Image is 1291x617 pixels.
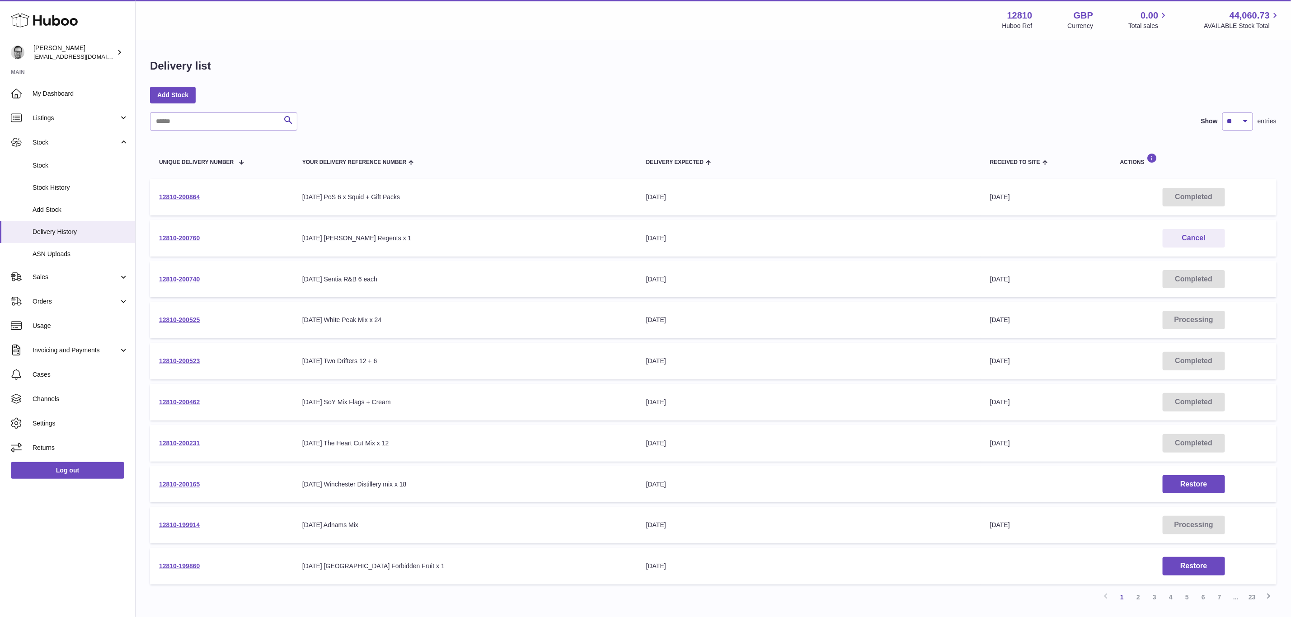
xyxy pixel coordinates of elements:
[1195,589,1211,605] a: 6
[150,59,211,73] h1: Delivery list
[1002,22,1033,30] div: Huboo Ref
[990,316,1010,323] span: [DATE]
[159,398,200,406] a: 12810-200462
[159,159,234,165] span: Unique Delivery Number
[33,161,128,170] span: Stock
[302,234,628,243] div: [DATE] [PERSON_NAME] Regents x 1
[33,206,128,214] span: Add Stock
[1258,117,1277,126] span: entries
[1074,9,1093,22] strong: GBP
[33,444,128,452] span: Returns
[646,193,972,201] div: [DATE]
[1230,9,1270,22] span: 44,060.73
[33,89,128,98] span: My Dashboard
[33,44,115,61] div: [PERSON_NAME]
[33,114,119,122] span: Listings
[159,562,200,570] a: 12810-199860
[33,370,128,379] span: Cases
[159,316,200,323] a: 12810-200525
[159,276,200,283] a: 12810-200740
[159,521,200,528] a: 12810-199914
[1163,589,1179,605] a: 4
[1211,589,1228,605] a: 7
[1179,589,1195,605] a: 5
[646,357,972,365] div: [DATE]
[1163,475,1225,494] button: Restore
[1128,22,1169,30] span: Total sales
[1146,589,1163,605] a: 3
[1007,9,1033,22] strong: 12810
[990,159,1040,165] span: Received to Site
[159,439,200,447] a: 12810-200231
[646,234,972,243] div: [DATE]
[33,419,128,428] span: Settings
[646,562,972,570] div: [DATE]
[159,357,200,365] a: 12810-200523
[11,462,124,478] a: Log out
[990,398,1010,406] span: [DATE]
[302,357,628,365] div: [DATE] Two Drifters 12 + 6
[11,46,24,59] img: internalAdmin-12810@internal.huboo.com
[646,316,972,324] div: [DATE]
[990,439,1010,447] span: [DATE]
[33,53,133,60] span: [EMAIL_ADDRESS][DOMAIN_NAME]
[302,398,628,407] div: [DATE] SoY Mix Flags + Cream
[33,273,119,281] span: Sales
[33,346,119,355] span: Invoicing and Payments
[1120,153,1268,165] div: Actions
[302,439,628,448] div: [DATE] The Heart Cut Mix x 12
[302,159,407,165] span: Your Delivery Reference Number
[33,250,128,258] span: ASN Uploads
[1141,9,1159,22] span: 0.00
[159,234,200,242] a: 12810-200760
[33,138,119,147] span: Stock
[150,87,196,103] a: Add Stock
[1163,557,1225,575] button: Restore
[646,275,972,284] div: [DATE]
[1228,589,1244,605] span: ...
[33,228,128,236] span: Delivery History
[302,480,628,489] div: [DATE] Winchester Distillery mix x 18
[159,481,200,488] a: 12810-200165
[33,183,128,192] span: Stock History
[646,439,972,448] div: [DATE]
[1204,22,1280,30] span: AVAILABLE Stock Total
[990,193,1010,201] span: [DATE]
[302,521,628,529] div: [DATE] Adnams Mix
[1128,9,1169,30] a: 0.00 Total sales
[33,297,119,306] span: Orders
[1068,22,1094,30] div: Currency
[646,521,972,529] div: [DATE]
[646,159,704,165] span: Delivery Expected
[1204,9,1280,30] a: 44,060.73 AVAILABLE Stock Total
[1201,117,1218,126] label: Show
[990,276,1010,283] span: [DATE]
[159,193,200,201] a: 12810-200864
[1244,589,1260,605] a: 23
[33,322,128,330] span: Usage
[302,193,628,201] div: [DATE] PoS 6 x Squid + Gift Packs
[302,562,628,570] div: [DATE] [GEOGRAPHIC_DATA] Forbidden Fruit x 1
[990,357,1010,365] span: [DATE]
[302,316,628,324] div: [DATE] White Peak Mix x 24
[646,480,972,489] div: [DATE]
[1130,589,1146,605] a: 2
[646,398,972,407] div: [DATE]
[33,395,128,403] span: Channels
[302,275,628,284] div: [DATE] Sentia R&B 6 each
[1163,229,1225,248] button: Cancel
[990,521,1010,528] span: [DATE]
[1114,589,1130,605] a: 1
